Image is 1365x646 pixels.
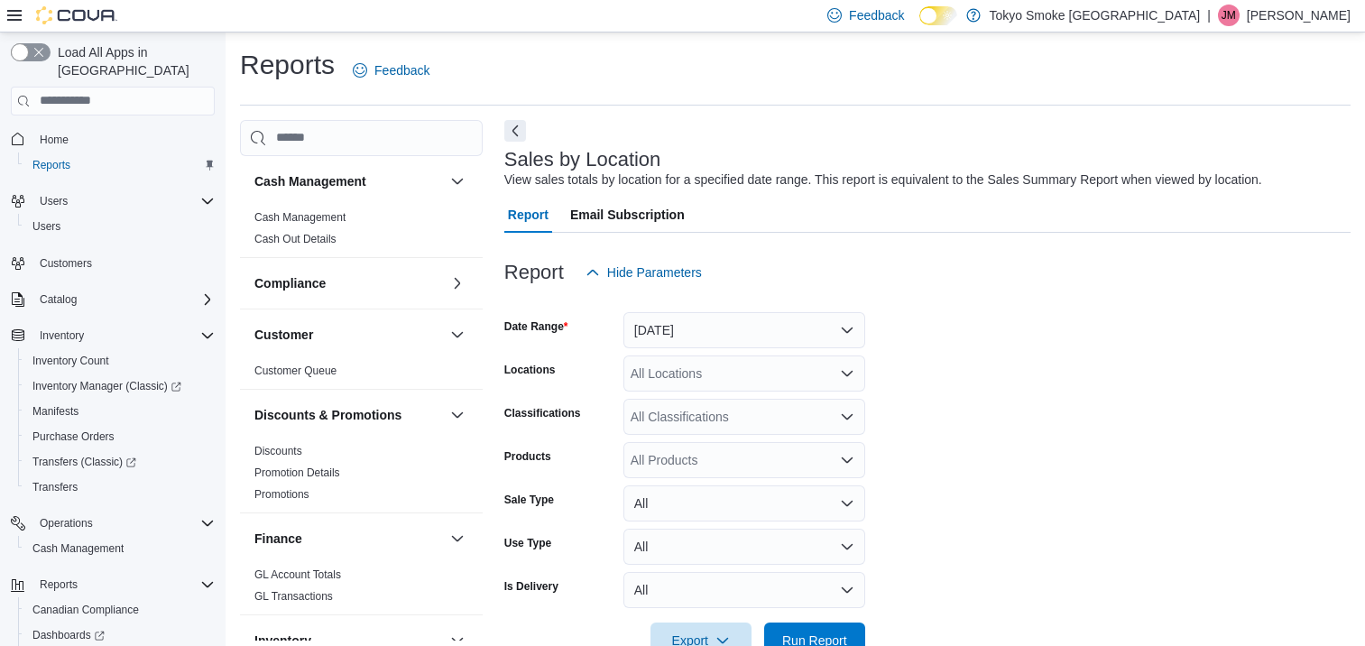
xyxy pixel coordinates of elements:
button: Reports [4,572,222,597]
button: Discounts & Promotions [254,406,443,424]
button: Compliance [254,274,443,292]
button: Catalog [32,289,84,310]
button: Compliance [447,272,468,294]
a: Inventory Manager (Classic) [18,374,222,399]
input: Dark Mode [919,6,957,25]
label: Sale Type [504,493,554,507]
a: Reports [25,154,78,176]
button: [DATE] [623,312,865,348]
label: Classifications [504,406,581,420]
button: Finance [447,528,468,549]
button: Discounts & Promotions [447,404,468,426]
span: Dashboards [32,628,105,642]
button: All [623,485,865,521]
span: JM [1222,5,1236,26]
a: Cash Out Details [254,233,337,245]
span: Cash Management [32,541,124,556]
h3: Sales by Location [504,149,661,171]
button: Cash Management [254,172,443,190]
button: Home [4,126,222,152]
span: Discounts [254,444,302,458]
a: Dashboards [25,624,112,646]
div: Discounts & Promotions [240,440,483,512]
a: Purchase Orders [25,426,122,448]
span: Operations [32,512,215,534]
a: Discounts [254,445,302,457]
button: Users [4,189,222,214]
div: Jordan McKay [1218,5,1240,26]
span: Email Subscription [570,197,685,233]
a: Customer Queue [254,365,337,377]
span: Users [25,216,215,237]
span: Inventory [32,325,215,346]
label: Products [504,449,551,464]
button: Open list of options [840,410,854,424]
span: Home [32,128,215,151]
div: Customer [240,360,483,389]
div: Finance [240,564,483,614]
h3: Discounts & Promotions [254,406,401,424]
label: Is Delivery [504,579,558,594]
a: Transfers (Classic) [18,449,222,475]
a: GL Transactions [254,590,333,603]
span: Manifests [32,404,78,419]
span: Purchase Orders [25,426,215,448]
button: Finance [254,530,443,548]
span: Transfers (Classic) [32,455,136,469]
span: Inventory Manager (Classic) [32,379,181,393]
h3: Customer [254,326,313,344]
span: Reports [25,154,215,176]
a: Customers [32,253,99,274]
span: Canadian Compliance [32,603,139,617]
button: All [623,572,865,608]
span: Feedback [849,6,904,24]
span: Promotions [254,487,309,502]
p: [PERSON_NAME] [1247,5,1351,26]
button: Operations [4,511,222,536]
p: | [1207,5,1211,26]
button: Catalog [4,287,222,312]
span: Catalog [32,289,215,310]
button: Reports [32,574,85,595]
button: All [623,529,865,565]
button: Operations [32,512,100,534]
span: Customers [40,256,92,271]
span: Users [40,194,68,208]
span: Home [40,133,69,147]
span: Canadian Compliance [25,599,215,621]
button: Manifests [18,399,222,424]
span: Users [32,219,60,234]
a: Users [25,216,68,237]
span: Reports [32,574,215,595]
span: Dark Mode [919,25,920,26]
span: Transfers [32,480,78,494]
div: View sales totals by location for a specified date range. This report is equivalent to the Sales ... [504,171,1262,189]
a: Cash Management [254,211,346,224]
a: Inventory Manager (Classic) [25,375,189,397]
a: Cash Management [25,538,131,559]
span: Cash Out Details [254,232,337,246]
button: Customer [254,326,443,344]
button: Reports [18,152,222,178]
span: Purchase Orders [32,429,115,444]
span: GL Account Totals [254,568,341,582]
span: Inventory Count [25,350,215,372]
h3: Cash Management [254,172,366,190]
span: Reports [32,158,70,172]
button: Customers [4,250,222,276]
div: Cash Management [240,207,483,257]
img: Cova [36,6,117,24]
h3: Finance [254,530,302,548]
h3: Report [504,262,564,283]
span: Transfers [25,476,215,498]
button: Cash Management [447,171,468,192]
a: Promotion Details [254,466,340,479]
label: Use Type [504,536,551,550]
button: Hide Parameters [578,254,709,291]
a: Manifests [25,401,86,422]
a: Promotions [254,488,309,501]
span: Transfers (Classic) [25,451,215,473]
h3: Compliance [254,274,326,292]
button: Users [18,214,222,239]
span: Report [508,197,549,233]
